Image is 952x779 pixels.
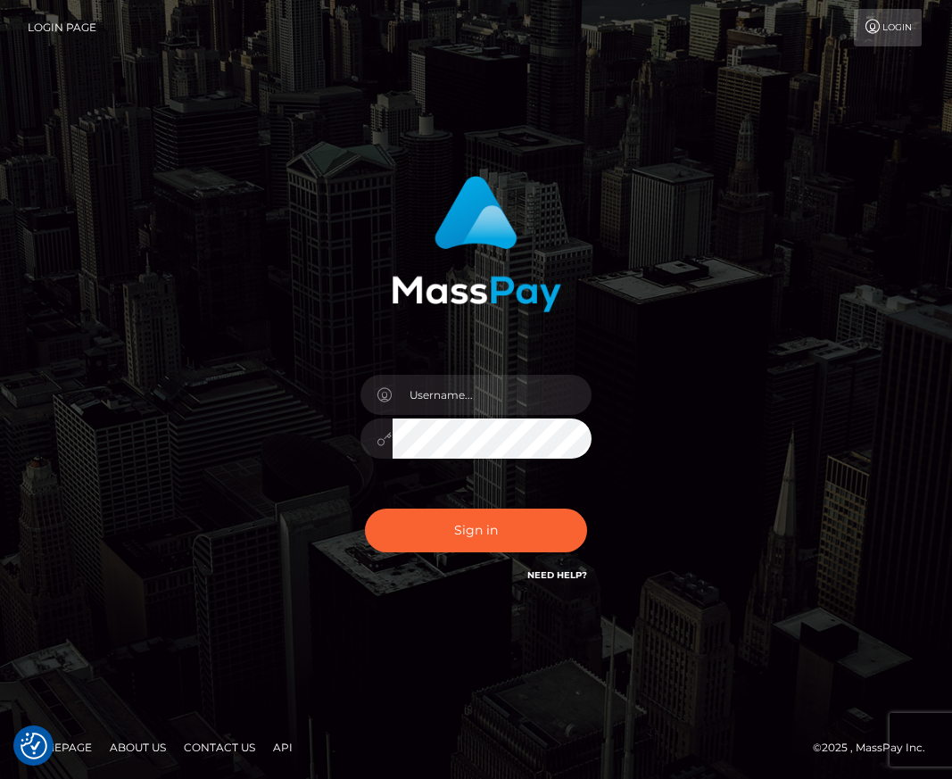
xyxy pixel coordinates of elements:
a: Need Help? [527,569,587,581]
button: Consent Preferences [21,733,47,759]
a: Homepage [20,733,99,761]
a: About Us [103,733,173,761]
button: Sign in [365,509,588,552]
div: © 2025 , MassPay Inc. [813,738,939,758]
a: Login Page [28,9,96,46]
a: Contact Us [177,733,262,761]
input: Username... [393,375,592,415]
a: API [266,733,300,761]
a: Login [854,9,922,46]
img: MassPay Login [392,176,561,312]
img: Revisit consent button [21,733,47,759]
